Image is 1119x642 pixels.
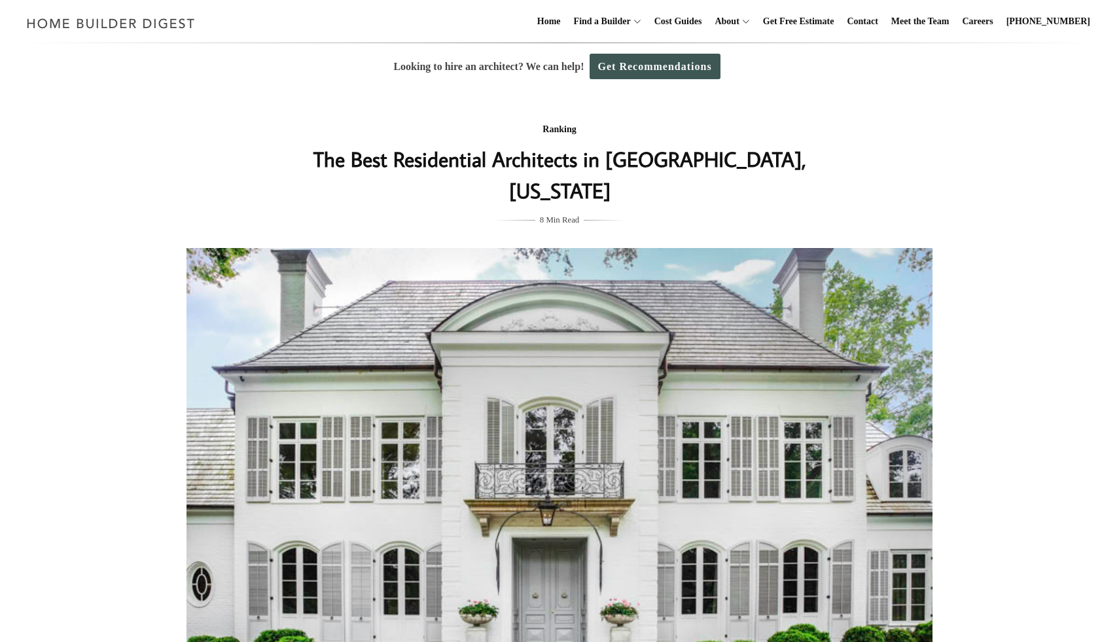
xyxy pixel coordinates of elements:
[957,1,999,43] a: Careers
[298,143,821,206] h1: The Best Residential Architects in [GEOGRAPHIC_DATA], [US_STATE]
[590,54,720,79] a: Get Recommendations
[21,10,201,36] img: Home Builder Digest
[540,213,579,227] span: 8 Min Read
[532,1,566,43] a: Home
[649,1,707,43] a: Cost Guides
[542,124,576,134] a: Ranking
[569,1,631,43] a: Find a Builder
[886,1,955,43] a: Meet the Team
[709,1,739,43] a: About
[758,1,840,43] a: Get Free Estimate
[1001,1,1095,43] a: [PHONE_NUMBER]
[842,1,883,43] a: Contact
